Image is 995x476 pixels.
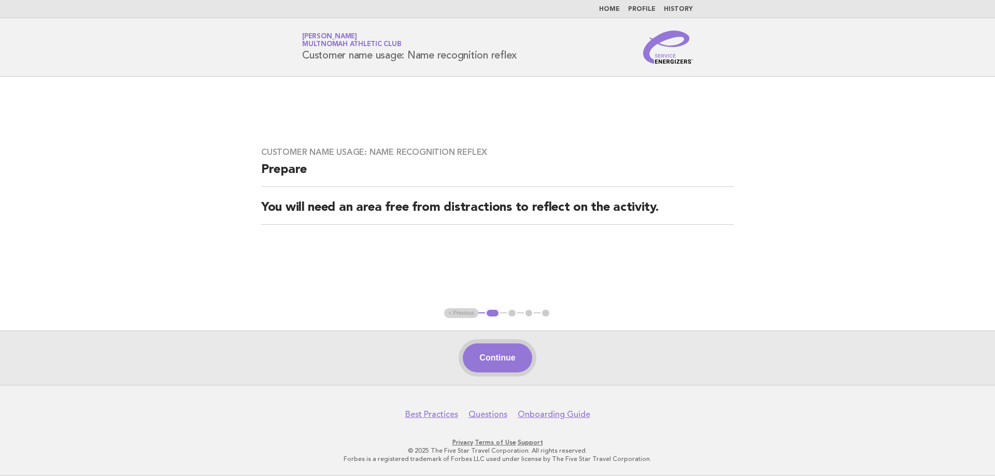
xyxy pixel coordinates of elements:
p: © 2025 The Five Star Travel Corporation. All rights reserved. [180,446,815,455]
button: 1 [485,308,500,319]
h2: You will need an area free from distractions to reflect on the activity. [261,199,734,225]
h2: Prepare [261,162,734,187]
h1: Customer name usage: Name recognition reflex [302,34,517,61]
p: Forbes is a registered trademark of Forbes LLC used under license by The Five Star Travel Corpora... [180,455,815,463]
p: · · [180,438,815,446]
h3: Customer name usage: Name recognition reflex [261,147,734,157]
a: Terms of Use [475,439,516,446]
span: Multnomah Athletic Club [302,41,401,48]
a: Support [518,439,543,446]
a: Profile [628,6,656,12]
a: Privacy [452,439,473,446]
a: Questions [468,409,507,420]
a: Best Practices [405,409,458,420]
button: Continue [463,343,532,372]
a: Onboarding Guide [518,409,590,420]
a: Home [599,6,620,12]
img: Service Energizers [643,31,693,64]
a: History [664,6,693,12]
a: [PERSON_NAME]Multnomah Athletic Club [302,33,401,48]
